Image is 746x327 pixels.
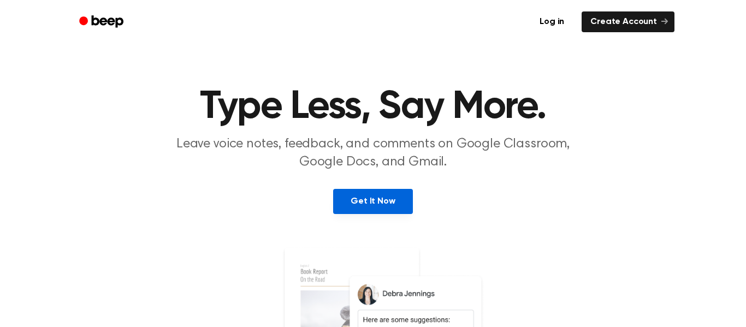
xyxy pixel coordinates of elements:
[93,87,653,127] h1: Type Less, Say More.
[529,9,575,34] a: Log in
[72,11,133,33] a: Beep
[333,189,412,214] a: Get It Now
[582,11,674,32] a: Create Account
[163,135,583,171] p: Leave voice notes, feedback, and comments on Google Classroom, Google Docs, and Gmail.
